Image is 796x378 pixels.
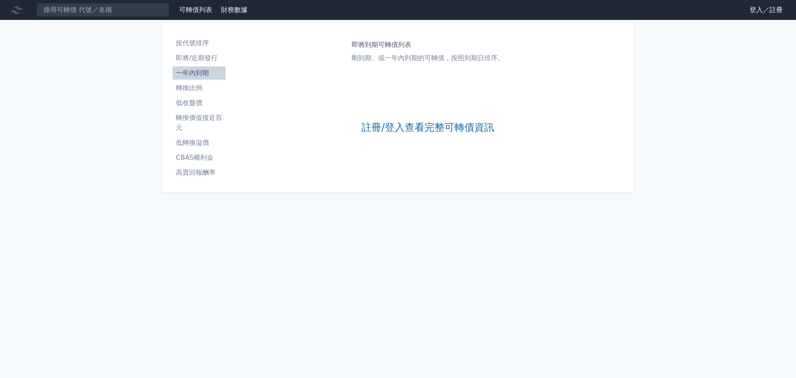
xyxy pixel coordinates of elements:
li: 高賣回報酬率 [172,168,226,178]
a: 按代號排序 [172,37,226,50]
a: 財務數據 [221,6,248,14]
li: 一年內到期 [172,68,226,78]
li: CBAS權利金 [172,153,226,163]
a: 登入／註冊 [743,3,789,17]
a: 低收盤價 [172,96,226,110]
a: 可轉債列表 [179,6,212,14]
li: 按代號排序 [172,38,226,48]
a: 高賣回報酬率 [172,166,226,179]
a: 註冊/登入查看完整可轉債資訊 [362,121,494,134]
a: 低轉換溢價 [172,136,226,149]
li: 即將/近期發行 [172,53,226,63]
a: 轉換比例 [172,81,226,95]
p: 剛到期、或一年內到期的可轉債，按照到期日排序。 [352,53,504,63]
a: 即將/近期發行 [172,51,226,65]
a: CBAS權利金 [172,151,226,164]
a: 轉換價值接近百元 [172,111,226,134]
li: 轉換價值接近百元 [172,113,226,133]
li: 轉換比例 [172,83,226,93]
h1: 即將到期可轉債列表 [352,40,504,50]
li: 低轉換溢價 [172,138,226,148]
input: 搜尋可轉債 代號／名稱 [36,3,169,17]
li: 低收盤價 [172,98,226,108]
a: 一年內到期 [172,66,226,80]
